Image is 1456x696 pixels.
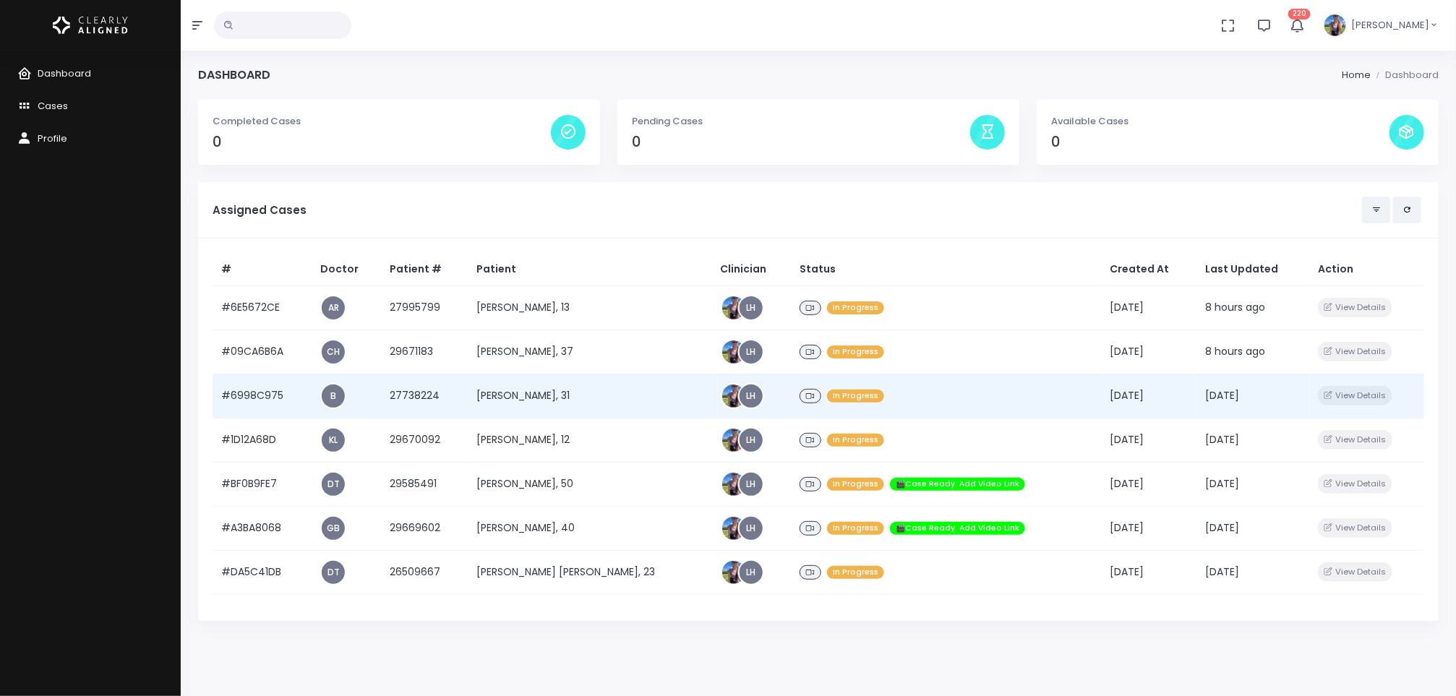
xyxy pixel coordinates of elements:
[827,345,884,359] span: In Progress
[1371,68,1439,82] li: Dashboard
[213,204,1362,217] h5: Assigned Cases
[1318,474,1392,494] button: View Details
[468,330,712,374] td: [PERSON_NAME], 37
[468,253,712,286] th: Patient
[1101,253,1196,286] th: Created At
[740,296,763,319] a: LH
[1205,520,1239,535] span: [DATE]
[1205,388,1239,403] span: [DATE]
[1205,476,1239,491] span: [DATE]
[1288,9,1311,20] span: 220
[38,132,67,145] span: Profile
[1110,300,1144,314] span: [DATE]
[381,253,468,286] th: Patient #
[322,384,345,408] a: B
[322,517,345,540] a: GB
[468,462,712,506] td: [PERSON_NAME], 50
[1318,342,1392,361] button: View Details
[740,473,763,496] a: LH
[827,522,884,536] span: In Progress
[322,340,345,364] a: CH
[213,550,312,594] td: #DA5C41DB
[740,517,763,540] a: LH
[468,418,712,462] td: [PERSON_NAME], 12
[827,390,884,403] span: In Progress
[1342,68,1371,82] li: Home
[213,506,312,550] td: #A3BA8068
[381,506,468,550] td: 29669602
[740,340,763,364] a: LH
[213,134,551,150] h4: 0
[322,561,345,584] a: DT
[381,285,468,330] td: 27995799
[827,478,884,491] span: In Progress
[1309,253,1424,286] th: Action
[1318,298,1392,317] button: View Details
[1110,388,1144,403] span: [DATE]
[38,99,68,113] span: Cases
[213,462,312,506] td: #BF0B9FE7
[791,253,1101,286] th: Status
[213,374,312,418] td: #6998C975
[1318,562,1392,582] button: View Details
[213,330,312,374] td: #09CA6B6A
[1205,432,1239,447] span: [DATE]
[1051,114,1389,129] p: Available Cases
[740,561,763,584] a: LH
[1205,300,1265,314] span: 8 hours ago
[1110,432,1144,447] span: [DATE]
[1318,386,1392,405] button: View Details
[1051,134,1389,150] h4: 0
[213,114,551,129] p: Completed Cases
[468,506,712,550] td: [PERSON_NAME], 40
[468,550,712,594] td: [PERSON_NAME] [PERSON_NAME], 23
[827,434,884,447] span: In Progress
[381,462,468,506] td: 29585491
[381,418,468,462] td: 29670092
[827,566,884,580] span: In Progress
[1110,564,1144,579] span: [DATE]
[53,10,128,40] img: Logo Horizontal
[740,429,763,452] a: LH
[827,301,884,315] span: In Progress
[1205,344,1265,358] span: 8 hours ago
[213,418,312,462] td: #1D12A68D
[712,253,792,286] th: Clinician
[890,522,1025,536] span: 🎬Case Ready. Add Video Link
[1318,430,1392,450] button: View Details
[312,253,381,286] th: Doctor
[468,285,712,330] td: [PERSON_NAME], 13
[1322,12,1348,38] img: Header Avatar
[468,374,712,418] td: [PERSON_NAME], 31
[322,296,345,319] a: AR
[1196,253,1309,286] th: Last Updated
[322,473,345,496] a: DT
[632,134,970,150] h4: 0
[381,330,468,374] td: 29671183
[1351,18,1429,33] span: [PERSON_NAME]
[198,68,270,82] h4: Dashboard
[381,374,468,418] td: 27738224
[1205,564,1239,579] span: [DATE]
[1110,476,1144,491] span: [DATE]
[213,285,312,330] td: #6E5672CE
[213,253,312,286] th: #
[1318,518,1392,538] button: View Details
[740,384,763,408] a: LH
[322,429,345,452] a: KL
